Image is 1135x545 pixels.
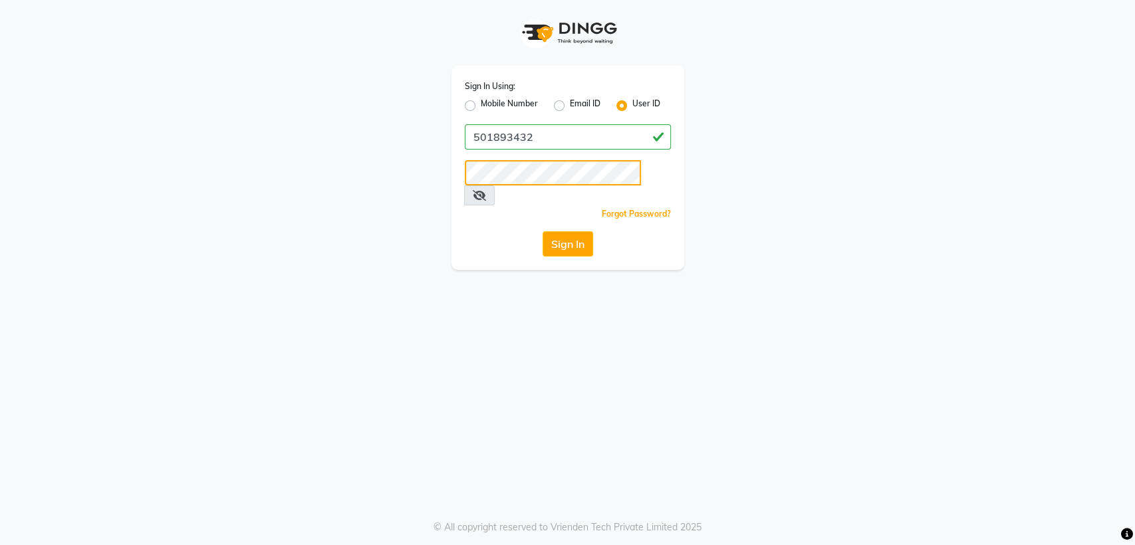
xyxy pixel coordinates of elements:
label: Email ID [570,98,600,114]
img: logo1.svg [515,13,621,53]
button: Sign In [543,231,593,257]
label: Mobile Number [481,98,538,114]
input: Username [465,160,641,185]
input: Username [465,124,671,150]
a: Forgot Password? [602,209,671,219]
label: Sign In Using: [465,80,515,92]
label: User ID [632,98,660,114]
